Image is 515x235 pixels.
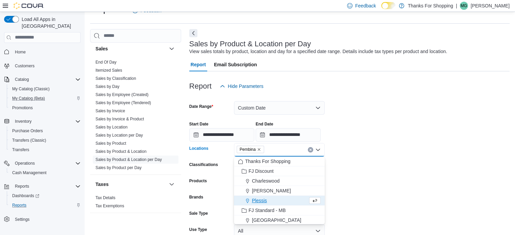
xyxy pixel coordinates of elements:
[12,96,45,101] span: My Catalog (Beta)
[12,75,31,84] button: Catalog
[168,180,176,188] button: Taxes
[12,147,29,152] span: Transfers
[12,117,81,125] span: Inventory
[95,165,142,170] span: Sales by Product per Day
[1,75,83,84] button: Catalog
[1,61,83,71] button: Customers
[12,203,26,208] span: Reports
[15,119,31,124] span: Inventory
[1,117,83,126] button: Inventory
[1,182,83,191] button: Reports
[95,133,143,138] a: Sales by Location per Day
[240,146,256,153] span: Pembina
[189,162,218,167] label: Classifications
[217,79,266,93] button: Hide Parameters
[7,201,83,210] button: Reports
[191,58,206,71] span: Report
[12,48,28,56] a: Home
[95,149,147,154] span: Sales by Product & Location
[12,75,81,84] span: Catalog
[95,92,149,97] a: Sales by Employee (Created)
[1,159,83,168] button: Operations
[189,82,212,90] h3: Report
[95,76,136,81] a: Sales by Classification
[15,77,29,82] span: Catalog
[237,146,264,153] span: Pembina
[189,227,207,232] label: Use Type
[9,127,81,135] span: Purchase Orders
[9,104,36,112] a: Promotions
[12,215,32,224] a: Settings
[12,117,34,125] button: Inventory
[95,45,166,52] button: Sales
[7,191,83,201] a: Dashboards
[7,84,83,94] button: My Catalog (Classic)
[9,146,32,154] a: Transfers
[95,60,116,65] a: End Of Day
[12,128,43,134] span: Purchase Orders
[12,48,81,56] span: Home
[9,201,29,209] a: Reports
[7,94,83,103] button: My Catalog (Beta)
[252,217,301,224] span: [GEOGRAPHIC_DATA]
[9,85,52,93] a: My Catalog (Classic)
[15,161,35,166] span: Operations
[9,146,81,154] span: Transfers
[90,194,181,213] div: Taxes
[95,195,115,201] span: Tax Details
[9,94,81,102] span: My Catalog (Beta)
[257,147,261,151] button: Remove Pembina from selection in this group
[189,194,203,200] label: Brands
[234,166,325,176] button: FJ Discount
[12,193,39,198] span: Dashboards
[189,178,207,184] label: Products
[12,105,33,111] span: Promotions
[460,2,467,10] span: MG
[456,2,457,10] p: |
[252,187,291,194] span: [PERSON_NAME]
[9,136,81,144] span: Transfers (Classic)
[256,121,273,127] label: End Date
[95,100,151,105] a: Sales by Employee (Tendered)
[460,2,468,10] div: Mac Gillis
[315,147,321,152] button: Close list of options
[7,136,83,145] button: Transfers (Classic)
[189,48,447,55] div: View sales totals by product, location and day for a specified date range. Details include tax ty...
[95,116,144,122] span: Sales by Invoice & Product
[95,84,120,89] a: Sales by Day
[7,168,83,178] button: Cash Management
[12,159,38,167] button: Operations
[95,125,128,130] a: Sales by Location
[12,159,81,167] span: Operations
[19,16,81,29] span: Load All Apps in [GEOGRAPHIC_DATA]
[9,169,49,177] a: Cash Management
[12,62,37,70] a: Customers
[1,47,83,57] button: Home
[168,45,176,53] button: Sales
[12,215,81,223] span: Settings
[471,2,510,10] p: [PERSON_NAME]
[234,186,325,196] button: [PERSON_NAME]
[95,165,142,170] a: Sales by Product per Day
[95,45,108,52] h3: Sales
[355,2,376,9] span: Feedback
[9,127,46,135] a: Purchase Orders
[189,128,254,142] input: Press the down key to open a popover containing a calendar.
[189,104,213,109] label: Date Range
[95,181,166,188] button: Taxes
[249,207,286,214] span: FJ Standard - MB
[249,168,274,174] span: FJ Discount
[14,2,44,9] img: Cova
[95,117,144,121] a: Sales by Invoice & Product
[95,68,122,73] a: Itemized Sales
[234,196,325,206] button: Plessis
[252,178,280,184] span: Charleswood
[308,147,313,152] button: Clear input
[7,126,83,136] button: Purchase Orders
[1,214,83,224] button: Settings
[7,145,83,155] button: Transfers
